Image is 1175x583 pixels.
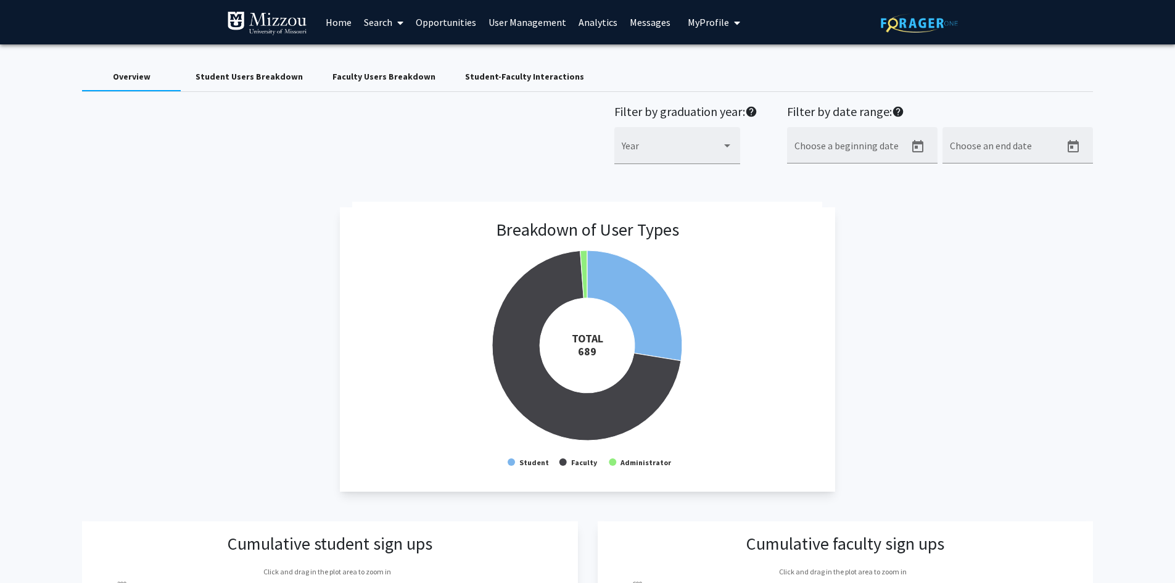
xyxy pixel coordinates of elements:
[745,104,757,119] mat-icon: help
[778,567,906,576] text: Click and drag in the plot area to zoom in
[227,11,307,36] img: University of Missouri Logo
[746,534,944,555] h3: Cumulative faculty sign ups
[572,1,624,44] a: Analytics
[113,70,150,83] div: Overview
[688,16,729,28] span: My Profile
[358,1,410,44] a: Search
[410,1,482,44] a: Opportunities
[571,458,598,467] text: Faculty
[571,331,603,358] tspan: TOTAL 689
[196,70,303,83] div: Student Users Breakdown
[519,458,549,467] text: Student
[496,220,679,241] h3: Breakdown of User Types
[332,70,435,83] div: Faculty Users Breakdown
[263,567,391,576] text: Click and drag in the plot area to zoom in
[465,70,584,83] div: Student-Faculty Interactions
[892,104,904,119] mat-icon: help
[620,458,672,467] text: Administrator
[624,1,677,44] a: Messages
[482,1,572,44] a: User Management
[228,534,432,555] h3: Cumulative student sign ups
[9,527,52,574] iframe: Chat
[905,134,930,159] button: Open calendar
[614,104,757,122] h2: Filter by graduation year:
[1061,134,1086,159] button: Open calendar
[320,1,358,44] a: Home
[881,14,958,33] img: ForagerOne Logo
[787,104,1093,122] h2: Filter by date range:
